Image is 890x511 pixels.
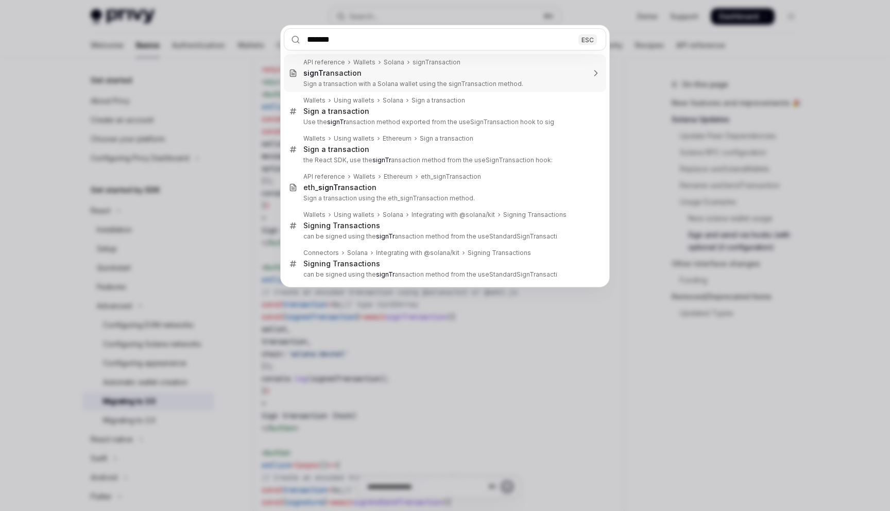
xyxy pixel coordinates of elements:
[303,194,585,202] p: Sign a transaction using the eth_signTransaction method.
[376,249,459,257] div: Integrating with @solana/kit
[303,232,585,241] p: can be signed using the ansaction method from the useStandardSignTransacti
[303,249,339,257] div: Connectors
[303,118,585,126] p: Use the ansaction method exported from the useSignTransaction hook to sig
[413,58,460,66] div: signTransaction
[347,249,368,257] div: Solana
[421,173,481,181] div: eth_signTransaction
[303,134,326,143] div: Wallets
[303,173,345,181] div: API reference
[303,80,585,88] p: Sign a transaction with a Solana wallet using the signTransaction method.
[327,118,346,126] b: signTr
[303,69,362,78] div: ansaction
[353,58,375,66] div: Wallets
[303,145,369,154] div: Sign a transaction
[420,134,473,143] div: Sign a transaction
[468,249,531,257] div: Signing Transactions
[376,232,395,240] b: signTr
[303,96,326,105] div: Wallets
[318,183,340,192] b: signTr
[384,173,413,181] div: Ethereum
[303,183,376,192] div: eth_ ansaction
[503,211,567,219] div: Signing Transactions
[383,134,412,143] div: Ethereum
[303,259,380,268] div: Signing Transactions
[384,58,404,66] div: Solana
[303,156,585,164] p: the React SDK, use the ansaction method from the useSignTransaction hook:
[303,107,369,116] div: Sign a transaction
[412,211,495,219] div: Integrating with @solana/kit
[376,270,395,278] b: signTr
[303,58,345,66] div: API reference
[578,34,597,45] div: ESC
[303,211,326,219] div: Wallets
[303,69,326,77] b: signTr
[383,211,403,219] div: Solana
[412,96,465,105] div: Sign a transaction
[353,173,375,181] div: Wallets
[303,270,585,279] p: can be signed using the ansaction method from the useStandardSignTransacti
[334,96,374,105] div: Using wallets
[383,96,403,105] div: Solana
[372,156,391,164] b: signTr
[334,211,374,219] div: Using wallets
[303,221,380,230] div: Signing Transactions
[334,134,374,143] div: Using wallets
